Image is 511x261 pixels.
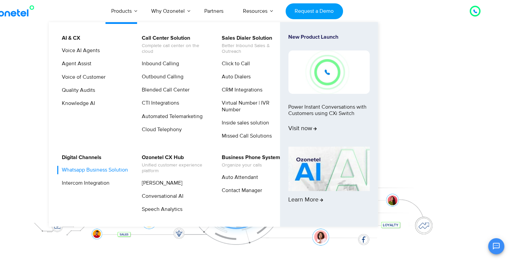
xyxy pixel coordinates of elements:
[25,43,445,64] div: Orchestrate Intelligent
[217,60,251,68] a: Click to Call
[57,179,111,187] a: Intercom Integration
[288,147,370,215] a: Learn More
[137,179,183,187] a: [PERSON_NAME]
[57,153,102,162] a: Digital Channels
[217,86,263,94] a: CRM Integrations
[222,43,288,54] span: Better Inbound Sales & Outreach
[137,86,190,94] a: Blended Call Center
[142,162,208,174] span: Unified customer experience platform
[57,34,81,42] a: AI & CX
[137,34,209,55] a: Call Center SolutionComplete call center on the cloud
[217,34,289,55] a: Sales Dialer SolutionBetter Inbound Sales & Outreach
[57,99,96,108] a: Knowledge AI
[25,60,445,92] div: Customer Experiences
[217,173,259,182] a: Auto Attendant
[217,186,263,195] a: Contact Manager
[288,147,370,191] img: AI
[57,46,101,55] a: Voice AI Agents
[137,99,180,107] a: CTI Integrations
[217,73,252,81] a: Auto Dialers
[137,112,204,121] a: Automated Telemarketing
[288,34,370,144] a: New Product LaunchPower Instant Conversations with Customers using CXi SwitchVisit now
[288,196,323,204] span: Learn More
[217,153,281,169] a: Business Phone SystemOrganize your calls
[137,125,183,134] a: Cloud Telephony
[286,3,343,19] a: Request a Demo
[217,132,273,140] a: Missed Call Solutions
[288,125,317,133] span: Visit now
[137,192,184,200] a: Conversational AI
[142,43,208,54] span: Complete call center on the cloud
[222,162,280,168] span: Organize your calls
[137,73,184,81] a: Outbound Calling
[217,99,289,114] a: Virtual Number | IVR Number
[288,50,370,94] img: New-Project-17.png
[57,86,96,95] a: Quality Audits
[137,60,180,68] a: Inbound Calling
[25,93,445,100] div: Turn every conversation into a growth engine for your enterprise.
[137,153,209,175] a: Ozonetel CX HubUnified customer experience platform
[57,60,92,68] a: Agent Assist
[57,166,129,174] a: Whatsapp Business Solution
[57,73,107,81] a: Voice of Customer
[217,119,270,127] a: Inside sales solution
[137,205,183,214] a: Speech Analytics
[488,238,504,254] button: Open chat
